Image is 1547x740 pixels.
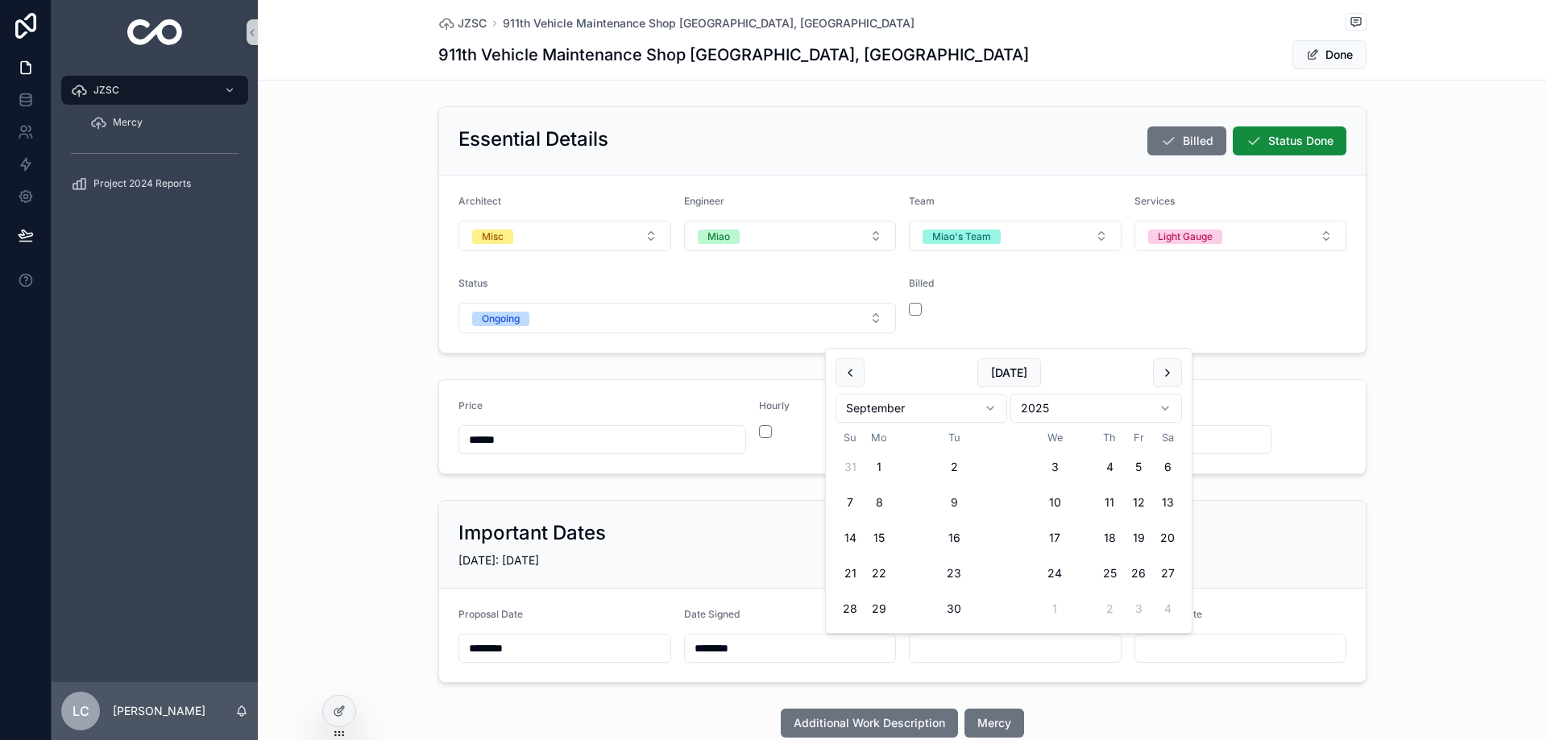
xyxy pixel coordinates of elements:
button: Tuesday, September 2nd, 2025 [939,453,968,482]
button: Thursday, September 18th, 2025 [1095,523,1124,552]
span: JZSC [458,15,487,31]
h1: 911th Vehicle Maintenance Shop [GEOGRAPHIC_DATA], [GEOGRAPHIC_DATA] [438,43,1029,66]
button: Friday, October 3rd, 2025 [1124,594,1153,623]
button: Thursday, September 11th, 2025 [1095,488,1124,517]
span: Billed [909,277,934,289]
img: App logo [127,19,183,45]
a: JZSC [438,15,487,31]
button: Sunday, August 31st, 2025 [836,453,865,482]
span: Project 2024 Reports [93,177,191,190]
button: Done [1292,40,1367,69]
button: Tuesday, September 16th, 2025 [939,523,968,552]
button: Select Button [909,221,1122,251]
th: Monday [865,429,894,446]
button: Thursday, September 25th, 2025 [1095,559,1124,588]
button: Friday, September 26th, 2025 [1124,559,1153,588]
a: JZSC [61,76,248,105]
button: Saturday, September 20th, 2025 [1153,523,1182,552]
span: Additional Work Description [794,715,945,731]
span: Mercy [113,116,143,129]
span: [DATE]: [DATE] [458,553,539,567]
button: Select Button [684,221,897,251]
span: Proposal Date [458,608,523,620]
button: Saturday, September 13th, 2025 [1153,488,1182,517]
button: Wednesday, September 24th, 2025 [1040,559,1069,588]
th: Sunday [836,429,865,446]
a: Mercy [81,108,248,137]
table: September 2025 [836,429,1182,623]
button: Sunday, September 21st, 2025 [836,559,865,588]
a: Project 2024 Reports [61,169,248,198]
h2: Important Dates [458,520,606,546]
span: Hourly [759,399,790,411]
span: Price [458,399,483,411]
button: Saturday, September 6th, 2025 [1153,453,1182,482]
button: Billed [1147,126,1226,155]
div: scrollable content [52,64,258,219]
button: Monday, September 1st, 2025 [865,453,894,482]
button: Wednesday, September 17th, 2025 [1040,523,1069,552]
button: Sunday, September 7th, 2025 [836,488,865,517]
button: [DATE] [977,358,1041,387]
button: Today, Tuesday, September 9th, 2025 [939,488,968,517]
th: Saturday [1153,429,1182,446]
button: Select Button [458,303,896,333]
button: Friday, September 5th, 2025 [1124,453,1153,482]
span: Billed [1183,133,1213,149]
button: Status Done [1233,126,1346,155]
div: Light Gauge [1158,229,1213,244]
span: Date Signed [684,608,740,620]
button: Saturday, October 4th, 2025 [1153,594,1182,623]
button: Monday, September 15th, 2025 [865,523,894,552]
button: Saturday, September 27th, 2025 [1153,559,1182,588]
button: Thursday, September 4th, 2025 [1095,453,1124,482]
div: Miao [707,229,730,244]
span: Status Done [1268,133,1333,149]
button: Sunday, September 14th, 2025 [836,523,865,552]
button: Monday, September 22nd, 2025 [865,559,894,588]
button: Wednesday, September 3rd, 2025 [1040,453,1069,482]
span: Architect [458,195,501,207]
span: Engineer [684,195,724,207]
span: Services [1134,195,1175,207]
button: Wednesday, September 10th, 2025 [1040,488,1069,517]
a: 911th Vehicle Maintenance Shop [GEOGRAPHIC_DATA], [GEOGRAPHIC_DATA] [503,15,915,31]
button: Thursday, October 2nd, 2025 [1095,594,1124,623]
div: Miao's Team [932,229,991,244]
button: Additional Work Description [781,709,958,738]
div: Misc [482,229,504,244]
span: JZSC [93,84,119,97]
p: [PERSON_NAME] [113,703,205,719]
span: LC [73,701,89,721]
button: Sunday, September 28th, 2025 [836,594,865,623]
button: Monday, September 8th, 2025 [865,488,894,517]
span: Mercy [977,715,1011,731]
button: Friday, September 12th, 2025 [1124,488,1153,517]
span: Team [909,195,935,207]
button: Monday, September 29th, 2025 [865,594,894,623]
button: Friday, September 19th, 2025 [1124,523,1153,552]
button: Tuesday, September 30th, 2025 [939,594,968,623]
th: Wednesday [1014,429,1095,446]
button: Tuesday, September 23rd, 2025 [939,559,968,588]
div: Ongoing [482,312,520,326]
th: Friday [1124,429,1153,446]
button: Mercy [964,709,1024,738]
button: Wednesday, October 1st, 2025 [1040,594,1069,623]
th: Tuesday [894,429,1014,446]
span: Status [458,277,487,289]
h2: Essential Details [458,126,608,152]
th: Thursday [1095,429,1124,446]
button: Select Button [458,221,671,251]
button: Select Button [1134,221,1347,251]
